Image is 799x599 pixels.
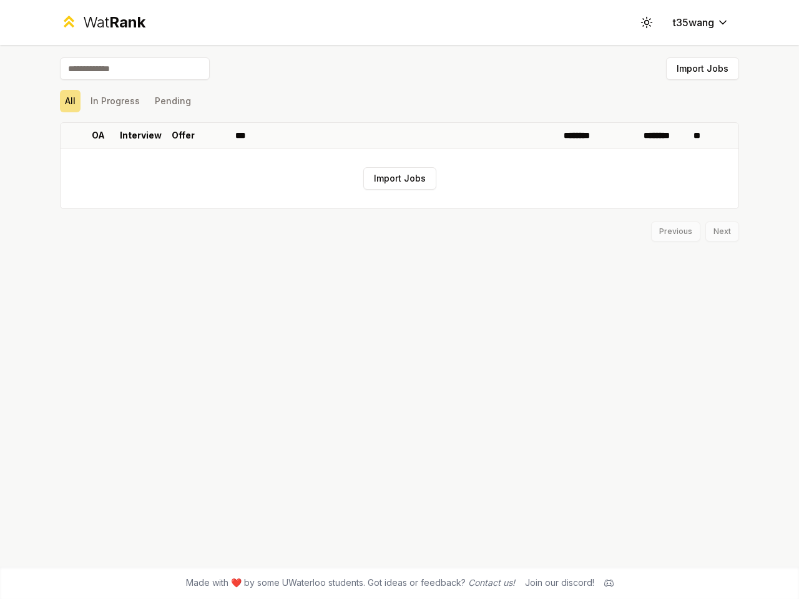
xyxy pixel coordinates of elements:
[92,129,105,142] p: OA
[172,129,195,142] p: Offer
[60,12,145,32] a: WatRank
[83,12,145,32] div: Wat
[525,577,594,589] div: Join our discord!
[60,90,81,112] button: All
[663,11,739,34] button: t35wang
[120,129,162,142] p: Interview
[673,15,714,30] span: t35wang
[363,167,436,190] button: Import Jobs
[666,57,739,80] button: Import Jobs
[468,577,515,588] a: Contact us!
[86,90,145,112] button: In Progress
[150,90,196,112] button: Pending
[186,577,515,589] span: Made with ❤️ by some UWaterloo students. Got ideas or feedback?
[109,13,145,31] span: Rank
